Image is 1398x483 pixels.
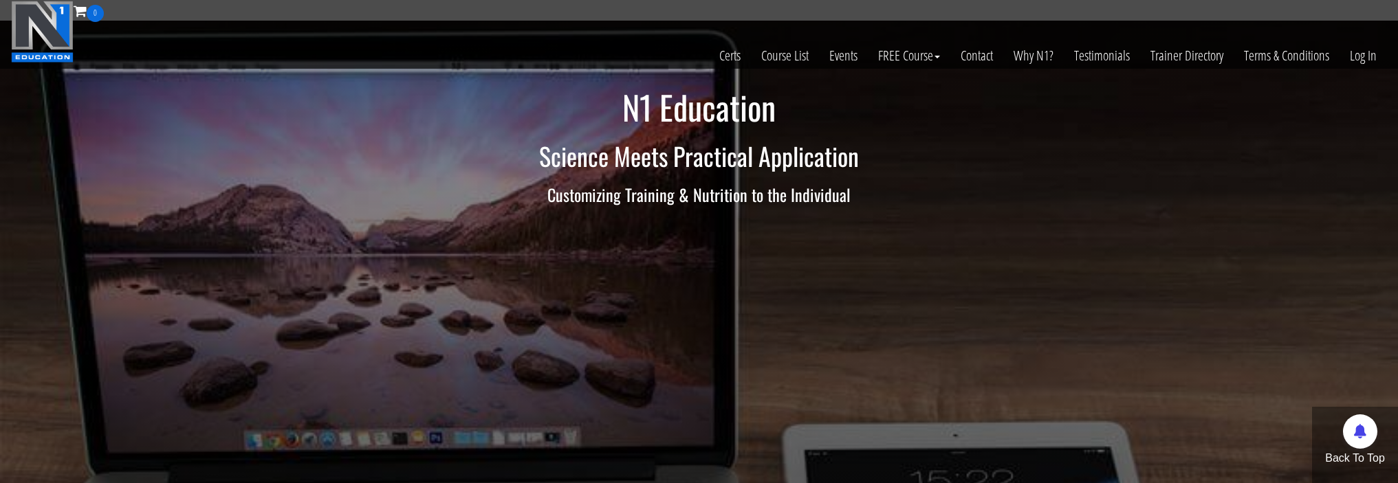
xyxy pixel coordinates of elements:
h3: Customizing Training & Nutrition to the Individual [297,186,1102,203]
span: 0 [87,5,104,22]
a: Course List [751,22,819,89]
a: Events [819,22,868,89]
a: Log In [1340,22,1387,89]
h2: Science Meets Practical Application [297,142,1102,170]
h1: N1 Education [297,89,1102,126]
a: Trainer Directory [1140,22,1234,89]
a: Certs [709,22,751,89]
a: Why N1? [1003,22,1064,89]
p: Back To Top [1312,450,1398,467]
a: 0 [74,1,104,20]
a: Testimonials [1064,22,1140,89]
a: FREE Course [868,22,950,89]
a: Contact [950,22,1003,89]
img: n1-education [11,1,74,63]
a: Terms & Conditions [1234,22,1340,89]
